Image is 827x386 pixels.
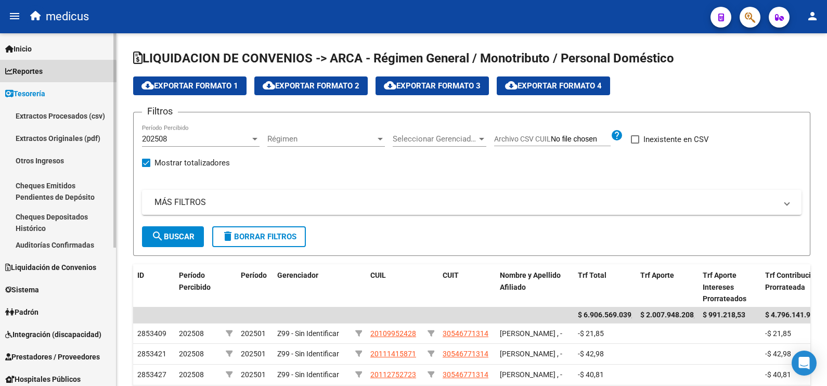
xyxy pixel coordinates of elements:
[578,311,641,319] span: $ 6.906.569.039,20
[5,306,38,318] span: Padrón
[578,271,606,279] span: Trf Total
[133,264,175,310] datatable-header-cell: ID
[806,10,819,22] mat-icon: person
[551,135,611,144] input: Archivo CSV CUIL
[578,370,604,379] span: -$ 40,81
[46,5,89,28] span: medicus
[505,81,602,91] span: Exportar Formato 4
[443,370,488,379] span: 30546771314
[277,329,339,338] span: Z99 - Sin Identificar
[142,190,802,215] mat-expansion-panel-header: MÁS FILTROS
[370,271,386,279] span: CUIL
[179,329,204,338] span: 202508
[5,43,32,55] span: Inicio
[376,76,489,95] button: Exportar Formato 3
[154,157,230,169] span: Mostrar totalizadores
[141,79,154,92] mat-icon: cloud_download
[179,350,204,358] span: 202508
[277,350,339,358] span: Z99 - Sin Identificar
[237,264,273,310] datatable-header-cell: Período
[500,329,562,338] span: [PERSON_NAME] , -
[370,350,416,358] span: 20111415871
[142,104,178,119] h3: Filtros
[438,264,496,310] datatable-header-cell: CUIT
[5,88,45,99] span: Tesorería
[263,79,275,92] mat-icon: cloud_download
[137,350,166,358] span: 2853421
[443,350,488,358] span: 30546771314
[640,311,704,319] span: $ 2.007.948.208,42
[578,350,604,358] span: -$ 42,98
[500,271,561,291] span: Nombre y Apellido Afiliado
[137,329,166,338] span: 2853409
[384,79,396,92] mat-icon: cloud_download
[443,271,459,279] span: CUIT
[241,329,266,338] span: 202501
[5,262,96,273] span: Liquidación de Convenios
[505,79,518,92] mat-icon: cloud_download
[643,133,709,146] span: Inexistente en CSV
[137,271,144,279] span: ID
[765,271,819,291] span: Trf Contribucion Prorrateada
[574,264,636,310] datatable-header-cell: Trf Total
[133,76,247,95] button: Exportar Formato 1
[699,264,761,310] datatable-header-cell: Trf Aporte Intereses Prorrateados
[263,81,359,91] span: Exportar Formato 2
[611,129,623,141] mat-icon: help
[241,350,266,358] span: 202501
[5,284,39,295] span: Sistema
[640,271,674,279] span: Trf Aporte
[241,370,266,379] span: 202501
[366,264,423,310] datatable-header-cell: CUIL
[765,370,791,379] span: -$ 40,81
[500,350,562,358] span: [PERSON_NAME] , -
[179,370,204,379] span: 202508
[703,271,746,303] span: Trf Aporte Intereses Prorrateados
[267,134,376,144] span: Régimen
[370,370,416,379] span: 20112752723
[222,230,234,242] mat-icon: delete
[5,351,100,363] span: Prestadores / Proveedores
[500,370,562,379] span: [PERSON_NAME] , -
[142,134,167,144] span: 202508
[8,10,21,22] mat-icon: menu
[141,81,238,91] span: Exportar Formato 1
[5,66,43,77] span: Reportes
[578,329,604,338] span: -$ 21,85
[370,329,416,338] span: 20109952428
[765,350,791,358] span: -$ 42,98
[241,271,267,279] span: Período
[703,311,745,319] span: $ 991.218,53
[765,329,791,338] span: -$ 21,85
[636,264,699,310] datatable-header-cell: Trf Aporte
[494,135,551,143] span: Archivo CSV CUIL
[5,374,81,385] span: Hospitales Públicos
[497,76,610,95] button: Exportar Formato 4
[151,230,164,242] mat-icon: search
[179,271,211,291] span: Período Percibido
[277,271,318,279] span: Gerenciador
[154,197,777,208] mat-panel-title: MÁS FILTROS
[443,329,488,338] span: 30546771314
[273,264,351,310] datatable-header-cell: Gerenciador
[496,264,574,310] datatable-header-cell: Nombre y Apellido Afiliado
[142,226,204,247] button: Buscar
[212,226,306,247] button: Borrar Filtros
[151,232,195,241] span: Buscar
[175,264,222,310] datatable-header-cell: Período Percibido
[133,51,674,66] span: LIQUIDACION DE CONVENIOS -> ARCA - Régimen General / Monotributo / Personal Doméstico
[222,232,296,241] span: Borrar Filtros
[393,134,477,144] span: Seleccionar Gerenciador
[5,329,101,340] span: Integración (discapacidad)
[792,351,817,376] div: Open Intercom Messenger
[137,370,166,379] span: 2853427
[254,76,368,95] button: Exportar Formato 2
[277,370,339,379] span: Z99 - Sin Identificar
[384,81,481,91] span: Exportar Formato 3
[761,264,823,310] datatable-header-cell: Trf Contribucion Prorrateada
